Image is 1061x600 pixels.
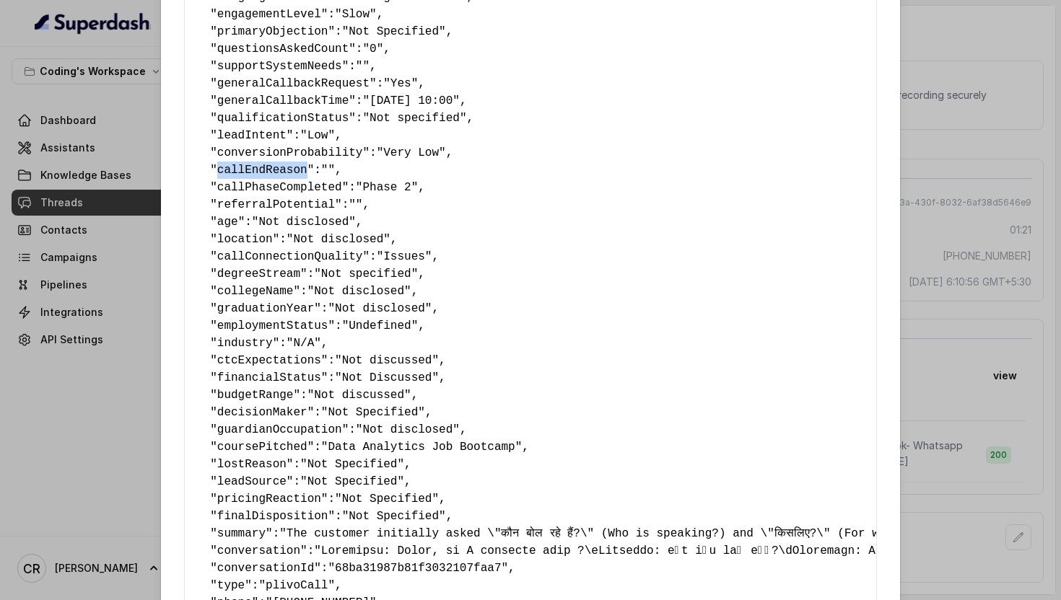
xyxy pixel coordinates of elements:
[217,250,363,263] span: callConnectionQuality
[335,371,439,384] span: "Not Discussed"
[217,181,342,194] span: callPhaseCompleted
[217,475,287,488] span: leadSource
[217,389,294,402] span: budgetRange
[217,77,370,90] span: generalCallbackRequest
[217,164,307,177] span: callEndReason
[217,25,328,38] span: primaryObjection
[252,216,356,229] span: "Not disclosed"
[217,562,314,575] span: conversationId
[356,423,460,436] span: "Not disclosed"
[217,60,342,73] span: supportSystemNeeds
[335,8,377,21] span: "Slow"
[342,319,419,332] span: "Undefined"
[217,285,294,298] span: collegeName
[300,458,404,471] span: "Not Specified"
[217,493,321,506] span: pricingReaction
[217,198,335,211] span: referralPotential
[217,441,307,454] span: coursePitched
[217,458,287,471] span: lostReason
[321,441,522,454] span: "Data Analytics Job Bootcamp"
[217,579,245,592] span: type
[335,354,439,367] span: "Not discussed"
[217,337,273,350] span: industry
[217,43,349,56] span: questionsAskedCount
[314,268,418,281] span: "Not specified"
[217,129,287,142] span: leadIntent
[335,493,439,506] span: "Not Specified"
[362,112,466,125] span: "Not specified"
[217,510,328,523] span: finalDisposition
[300,129,335,142] span: "Low"
[287,337,321,350] span: "N/A"
[307,389,411,402] span: "Not discussed"
[217,8,321,21] span: engagementLevel
[217,302,314,315] span: graduationYear
[217,112,349,125] span: qualificationStatus
[258,579,335,592] span: "plivoCall"
[217,371,321,384] span: financialStatus
[328,562,508,575] span: "68ba31987b81f3032107faa7"
[377,146,446,159] span: "Very Low"
[356,181,418,194] span: "Phase 2"
[362,43,383,56] span: "0"
[217,268,300,281] span: degreeStream
[383,77,418,90] span: "Yes"
[321,164,335,177] span: ""
[307,285,411,298] span: "Not disclosed"
[217,146,363,159] span: conversionProbability
[217,233,273,246] span: location
[217,406,307,419] span: decisionMaker
[321,406,425,419] span: "Not Specified"
[349,198,362,211] span: ""
[342,25,446,38] span: "Not Specified"
[342,510,446,523] span: "Not Specified"
[217,423,342,436] span: guardianOccupation
[328,302,432,315] span: "Not disclosed"
[356,60,370,73] span: ""
[377,250,432,263] span: "Issues"
[300,475,404,488] span: "Not Specified"
[217,527,266,540] span: summary
[362,94,459,107] span: "[DATE] 10:00"
[287,233,390,246] span: "Not disclosed"
[217,319,328,332] span: employmentStatus
[217,354,321,367] span: ctcExpectations
[217,94,349,107] span: generalCallbackTime
[217,216,238,229] span: age
[217,544,300,557] span: conversation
